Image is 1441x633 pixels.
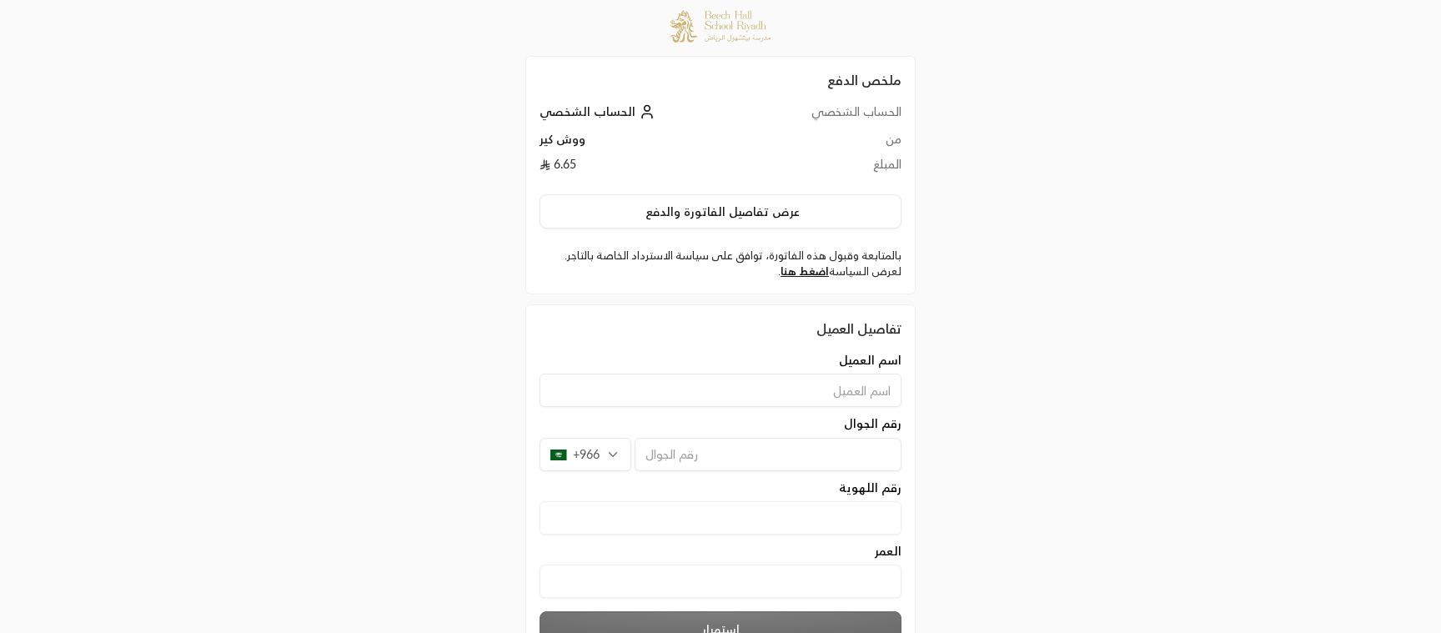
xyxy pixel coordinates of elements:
span: رقم اللهوية [839,480,901,496]
td: من [746,131,901,156]
div: تفاصيل العميل [540,319,901,339]
button: عرض تفاصيل الفاتورة والدفع [540,194,901,229]
td: الحساب الشخصي [746,103,901,131]
span: رقم الجوال [844,415,901,432]
img: Company Logo [670,10,771,43]
input: اسم العميل [540,374,901,407]
td: المبلغ [746,156,901,181]
input: رقم الجوال [635,438,901,471]
a: اضغط هنا [781,264,829,278]
td: ووش كير [540,131,746,156]
span: العمر [875,543,901,560]
h2: ملخص الدفع [540,70,901,90]
td: 6.65 [540,156,746,181]
span: الحساب الشخصي [540,104,635,118]
span: اسم العميل [839,352,901,369]
label: بالمتابعة وقبول هذه الفاتورة، توافق على سياسة الاسترداد الخاصة بالتاجر. لعرض السياسة . [540,248,901,280]
div: +966 [540,438,631,471]
a: الحساب الشخصي [540,104,659,118]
